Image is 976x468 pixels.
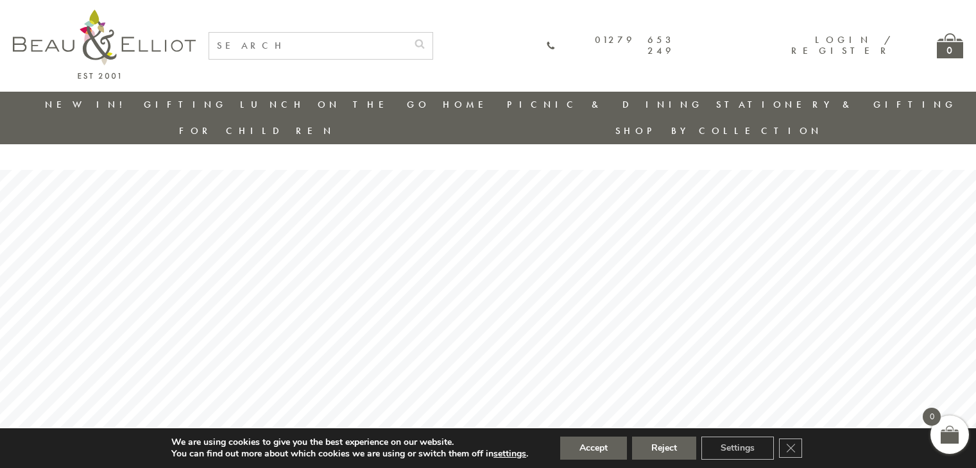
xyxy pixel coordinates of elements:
[209,33,407,59] input: SEARCH
[13,10,196,79] img: logo
[937,33,963,58] a: 0
[171,448,528,460] p: You can find out more about which cookies we are using or switch them off in .
[443,98,494,111] a: Home
[716,98,957,111] a: Stationery & Gifting
[144,98,227,111] a: Gifting
[45,98,131,111] a: New in!
[507,98,703,111] a: Picnic & Dining
[779,439,802,458] button: Close GDPR Cookie Banner
[493,448,526,460] button: settings
[171,437,528,448] p: We are using cookies to give you the best experience on our website.
[701,437,774,460] button: Settings
[923,408,941,426] span: 0
[546,35,674,57] a: 01279 653 249
[615,124,823,137] a: Shop by collection
[560,437,627,460] button: Accept
[791,33,892,57] a: Login / Register
[632,437,696,460] button: Reject
[179,124,335,137] a: For Children
[240,98,430,111] a: Lunch On The Go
